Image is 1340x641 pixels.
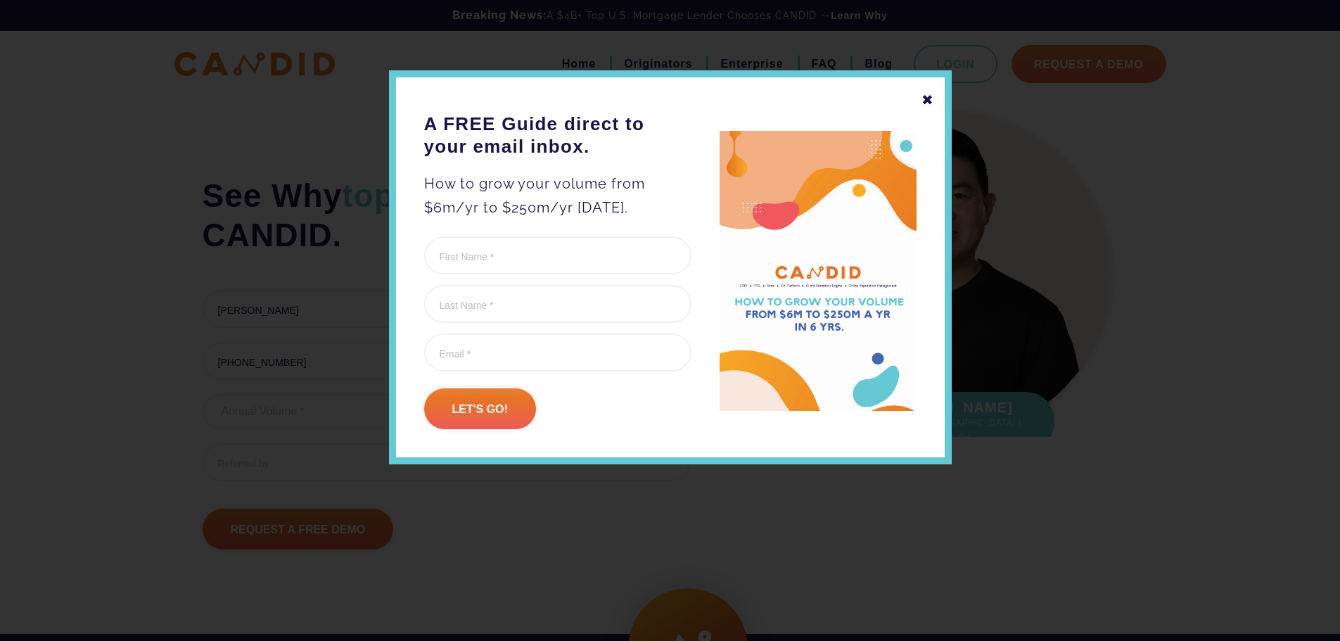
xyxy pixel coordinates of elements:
[424,388,536,429] input: Let's go!
[424,285,691,323] input: Last Name *
[720,131,917,412] img: A FREE Guide direct to your email inbox.
[424,334,691,372] input: Email *
[424,113,691,158] h3: A FREE Guide direct to your email inbox.
[424,236,691,274] input: First Name *
[921,88,934,112] div: ✖
[424,172,691,220] p: How to grow your volume from $6m/yr to $250m/yr [DATE].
